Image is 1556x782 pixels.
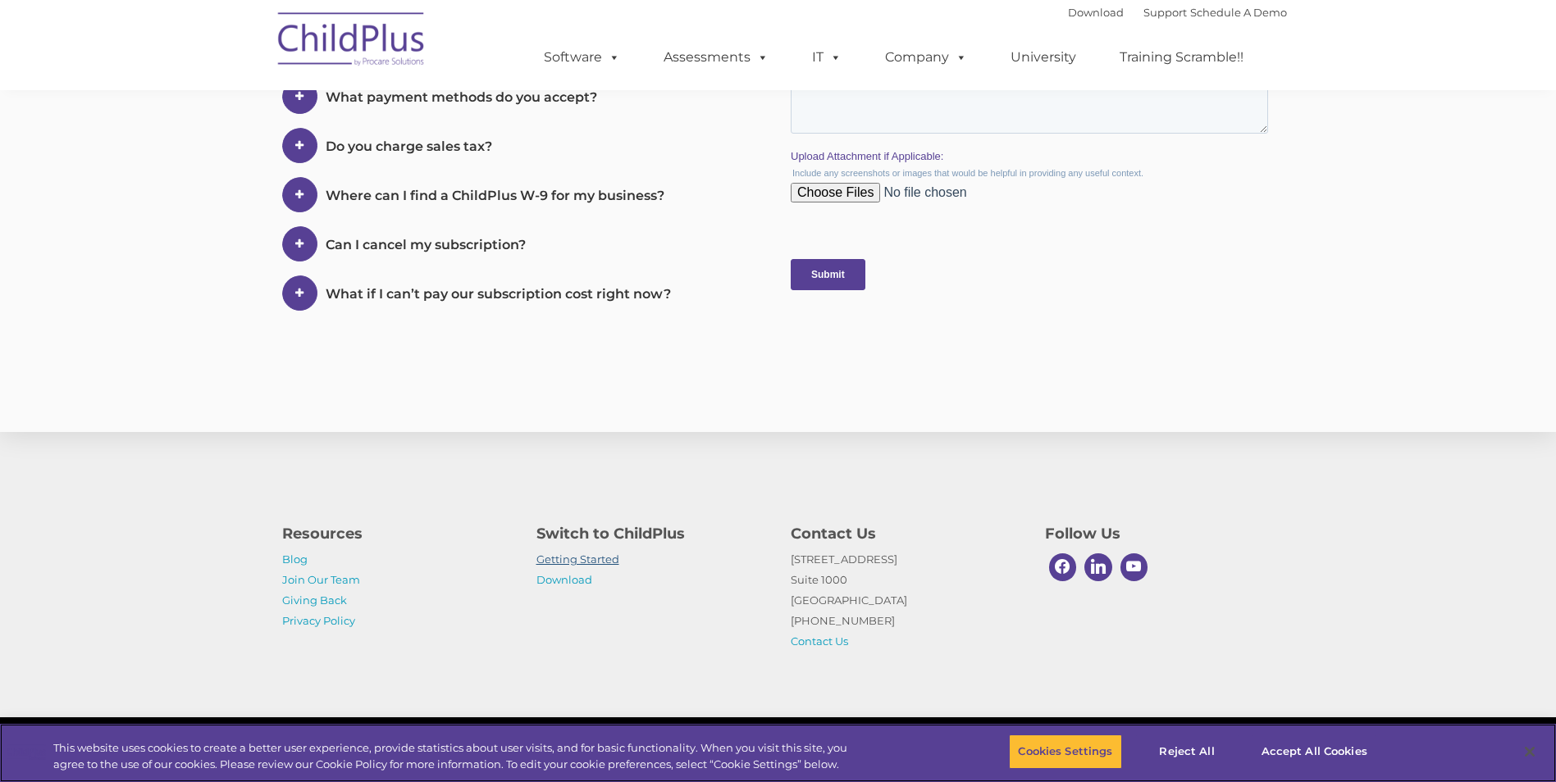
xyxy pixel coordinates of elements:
span: What if I can’t pay our subscription cost right now? [326,286,671,302]
a: Facebook [1045,549,1081,585]
a: Blog [282,552,308,566]
div: This website uses cookies to create a better user experience, provide statistics about user visit... [53,740,856,772]
font: | [1068,6,1287,19]
a: Linkedin [1080,549,1116,585]
a: Download [536,573,592,586]
h4: Switch to ChildPlus [536,522,766,545]
a: Download [1068,6,1124,19]
a: Giving Back [282,593,347,607]
button: Reject All [1136,734,1239,769]
a: Software [527,41,637,74]
span: Phone number [242,175,312,188]
p: [STREET_ADDRESS] Suite 1000 [GEOGRAPHIC_DATA] [PHONE_NUMBER] [791,549,1020,652]
button: Close [1512,734,1548,770]
span: Can I cancel my subscription? [326,237,526,252]
span: Do you charge sales tax? [326,139,492,154]
a: Contact Us [791,634,848,648]
button: Cookies Settings [1009,734,1121,769]
span: Last name [242,108,292,120]
a: University [994,41,1093,74]
img: ChildPlus by Procare Solutions [270,1,434,83]
h4: Resources [282,522,512,545]
a: Assessments [647,41,785,74]
a: Training Scramble!! [1103,41,1260,74]
a: Youtube [1116,549,1152,585]
span: What payment methods do you accept? [326,89,597,105]
a: Company [869,41,983,74]
h4: Follow Us [1045,522,1275,545]
a: IT [796,41,858,74]
a: Join Our Team [282,573,360,586]
button: Accept All Cookies [1253,734,1376,769]
a: Schedule A Demo [1190,6,1287,19]
a: Privacy Policy [282,614,355,627]
a: Getting Started [536,552,619,566]
span: Where can I find a ChildPlus W-9 for my business? [326,188,664,203]
a: Support [1143,6,1187,19]
h4: Contact Us [791,522,1020,545]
